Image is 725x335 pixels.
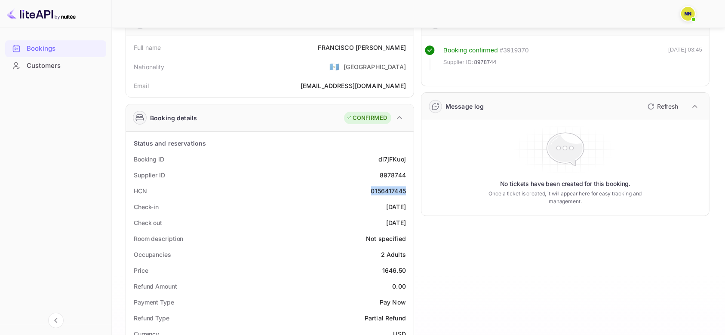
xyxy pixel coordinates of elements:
[380,171,406,180] div: 8978744
[346,114,387,122] div: CONFIRMED
[134,186,147,195] div: HCN
[134,171,165,180] div: Supplier ID
[134,139,206,148] div: Status and reservations
[445,102,484,111] div: Message log
[642,100,682,113] button: Refresh
[378,155,406,164] div: di7jFKuoj
[150,113,197,122] div: Booking details
[474,58,497,67] span: 8978744
[344,62,406,71] div: [GEOGRAPHIC_DATA]
[500,46,529,55] div: # 3919370
[7,7,76,21] img: LiteAPI logo
[27,44,102,54] div: Bookings
[392,282,406,291] div: 0.00
[134,234,183,243] div: Room description
[5,40,106,57] div: Bookings
[5,58,106,73] a: Customers
[48,313,64,328] button: Collapse navigation
[134,314,169,323] div: Refund Type
[443,46,498,55] div: Booking confirmed
[488,190,642,205] p: Once a ticket is created, it will appear here for easy tracking and management.
[668,46,702,70] div: [DATE] 03:45
[27,61,102,71] div: Customers
[134,266,148,275] div: Price
[134,250,171,259] div: Occupancies
[366,234,406,243] div: Not specified
[134,43,161,52] div: Full name
[5,40,106,56] a: Bookings
[386,202,406,211] div: [DATE]
[371,186,406,195] div: 0156417445
[381,250,406,259] div: 2 Adults
[681,7,695,21] img: N/A N/A
[318,43,406,52] div: FRANCISCO [PERSON_NAME]
[382,266,406,275] div: 1646.50
[134,282,177,291] div: Refund Amount
[657,102,678,111] p: Refresh
[329,59,339,74] span: United States
[365,314,406,323] div: Partial Refund
[134,298,174,307] div: Payment Type
[500,180,631,188] p: No tickets have been created for this booking.
[134,202,159,211] div: Check-in
[301,81,406,90] div: [EMAIL_ADDRESS][DOMAIN_NAME]
[380,298,406,307] div: Pay Now
[443,58,473,67] span: Supplier ID:
[386,218,406,227] div: [DATE]
[134,218,162,227] div: Check out
[134,62,165,71] div: Nationality
[134,155,164,164] div: Booking ID
[134,81,149,90] div: Email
